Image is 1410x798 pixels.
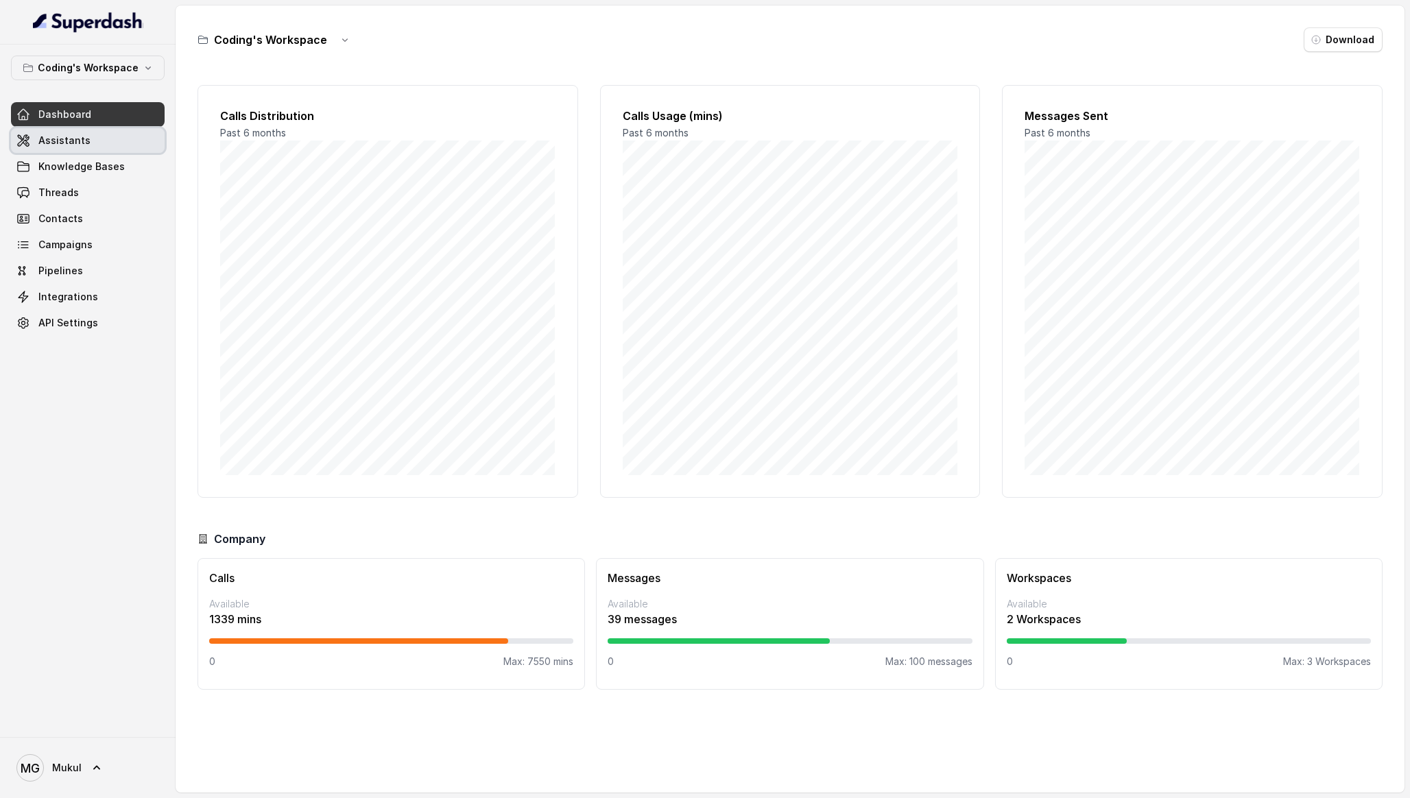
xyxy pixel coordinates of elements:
[608,570,972,586] h3: Messages
[38,290,98,304] span: Integrations
[11,749,165,787] a: Mukul
[38,264,83,278] span: Pipelines
[503,655,573,668] p: Max: 7550 mins
[38,108,91,121] span: Dashboard
[608,611,972,627] p: 39 messages
[623,108,958,124] h2: Calls Usage (mins)
[11,232,165,257] a: Campaigns
[38,212,83,226] span: Contacts
[38,60,139,76] p: Coding's Workspace
[608,655,614,668] p: 0
[38,160,125,173] span: Knowledge Bases
[209,611,573,627] p: 1339 mins
[1007,597,1371,611] p: Available
[209,597,573,611] p: Available
[33,11,143,33] img: light.svg
[11,285,165,309] a: Integrations
[1283,655,1371,668] p: Max: 3 Workspaces
[1007,611,1371,627] p: 2 Workspaces
[38,316,98,330] span: API Settings
[11,56,165,80] button: Coding's Workspace
[21,761,40,775] text: MG
[1007,570,1371,586] h3: Workspaces
[209,655,215,668] p: 0
[885,655,972,668] p: Max: 100 messages
[38,238,93,252] span: Campaigns
[38,134,91,147] span: Assistants
[1007,655,1013,668] p: 0
[623,127,689,138] span: Past 6 months
[11,258,165,283] a: Pipelines
[1304,27,1383,52] button: Download
[1025,108,1360,124] h2: Messages Sent
[214,32,327,48] h3: Coding's Workspace
[11,128,165,153] a: Assistants
[11,154,165,179] a: Knowledge Bases
[608,597,972,611] p: Available
[220,108,555,124] h2: Calls Distribution
[220,127,286,138] span: Past 6 months
[11,206,165,231] a: Contacts
[11,102,165,127] a: Dashboard
[214,531,265,547] h3: Company
[11,180,165,205] a: Threads
[52,761,82,775] span: Mukul
[38,186,79,199] span: Threads
[1025,127,1090,138] span: Past 6 months
[209,570,573,586] h3: Calls
[11,311,165,335] a: API Settings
